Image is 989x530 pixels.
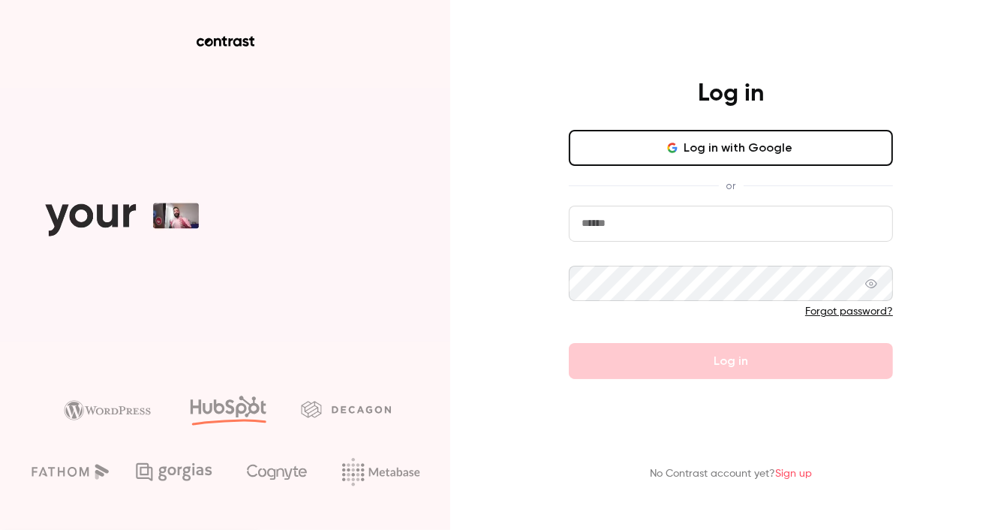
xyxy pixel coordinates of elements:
[719,178,744,194] span: or
[569,130,893,166] button: Log in with Google
[301,401,391,417] img: decagon
[650,466,812,482] p: No Contrast account yet?
[775,468,812,479] a: Sign up
[805,306,893,317] a: Forgot password?
[698,79,764,109] h4: Log in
